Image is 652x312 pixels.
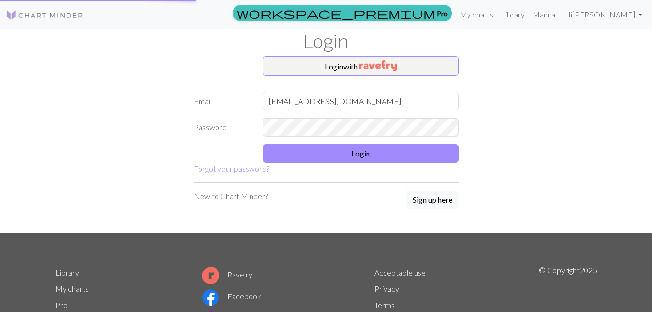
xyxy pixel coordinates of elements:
a: My charts [55,284,89,293]
a: Pro [233,5,452,21]
label: Password [188,118,257,137]
a: Manual [529,5,561,24]
a: Privacy [374,284,399,293]
a: Ravelry [202,270,252,279]
img: Ravelry [359,60,397,71]
a: Acceptable use [374,268,426,277]
button: Login [263,144,459,163]
a: Terms [374,300,395,310]
a: Library [55,268,79,277]
a: Facebook [202,292,261,301]
span: workspace_premium [237,6,435,20]
a: Sign up here [406,191,459,210]
a: Pro [55,300,67,310]
p: New to Chart Minder? [194,191,268,202]
a: Hi[PERSON_NAME] [561,5,646,24]
h1: Login [50,29,603,52]
button: Loginwith [263,56,459,76]
label: Email [188,92,257,110]
img: Ravelry logo [202,267,219,284]
img: Facebook logo [202,289,219,306]
img: Logo [6,9,84,21]
a: Library [497,5,529,24]
a: Forgot your password? [194,164,269,173]
button: Sign up here [406,191,459,209]
a: My charts [456,5,497,24]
